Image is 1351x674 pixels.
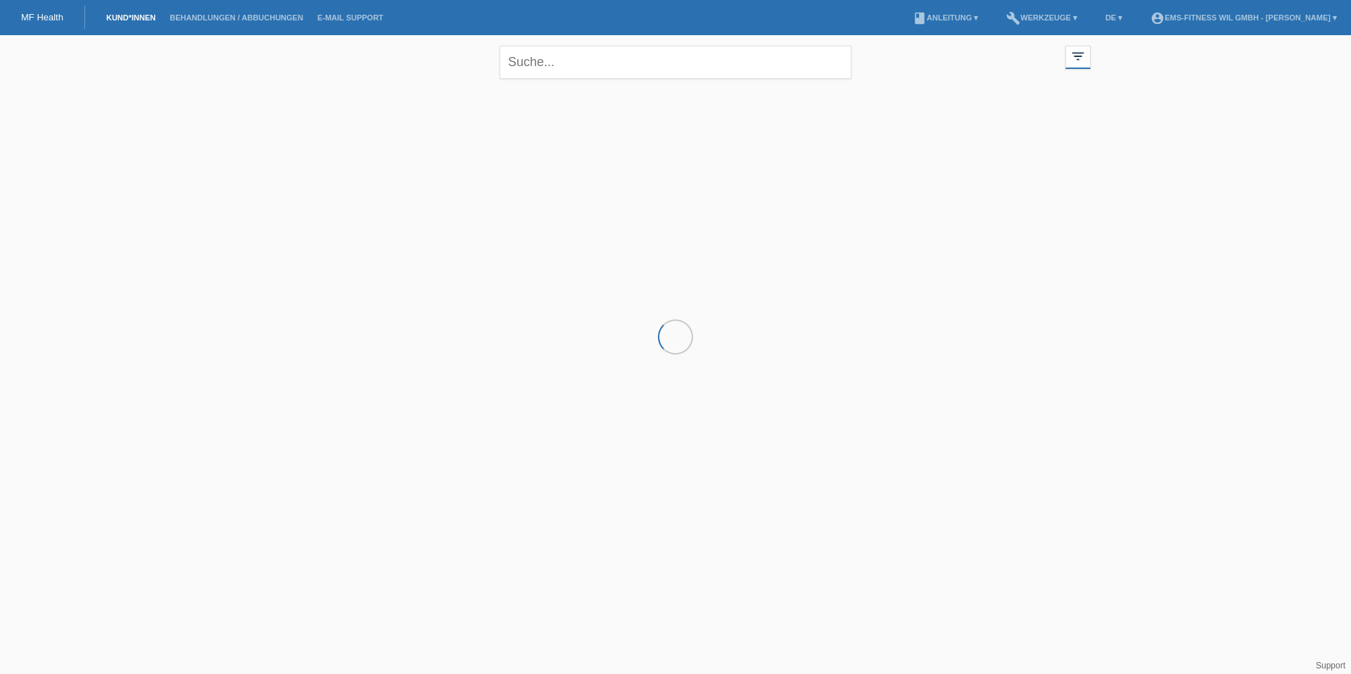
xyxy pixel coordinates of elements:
[1143,13,1344,22] a: account_circleEMS-Fitness Wil GmbH - [PERSON_NAME] ▾
[1316,661,1345,670] a: Support
[906,13,985,22] a: bookAnleitung ▾
[1150,11,1165,25] i: account_circle
[1070,49,1086,64] i: filter_list
[500,46,851,79] input: Suche...
[913,11,927,25] i: book
[163,13,310,22] a: Behandlungen / Abbuchungen
[1098,13,1129,22] a: DE ▾
[1006,11,1020,25] i: build
[99,13,163,22] a: Kund*innen
[21,12,63,23] a: MF Health
[999,13,1084,22] a: buildWerkzeuge ▾
[310,13,391,22] a: E-Mail Support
